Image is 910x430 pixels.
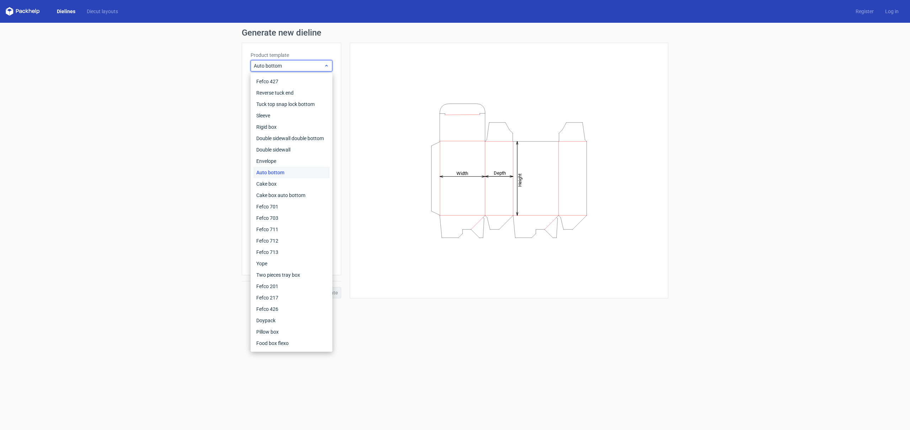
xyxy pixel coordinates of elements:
label: Product template [251,52,332,59]
div: Rigid box [253,121,330,133]
div: Fefco 217 [253,292,330,303]
div: Sleeve [253,110,330,121]
span: Auto bottom [254,62,324,69]
a: Dielines [51,8,81,15]
div: Food box flexo [253,338,330,349]
div: Two pieces tray box [253,269,330,281]
div: Fefco 703 [253,212,330,224]
a: Register [850,8,879,15]
tspan: Width [456,170,468,176]
div: Fefco 713 [253,246,330,258]
tspan: Depth [494,170,506,176]
tspan: Height [517,173,523,186]
div: Double sidewall [253,144,330,155]
div: Tuck top snap lock bottom [253,99,330,110]
div: Yope [253,258,330,269]
div: Fefco 711 [253,224,330,235]
div: Fefco 426 [253,303,330,315]
a: Diecut layouts [81,8,124,15]
div: Pillow box [253,326,330,338]
div: Auto bottom [253,167,330,178]
div: Envelope [253,155,330,167]
div: Fefco 712 [253,235,330,246]
a: Log in [879,8,904,15]
div: Double sidewall double bottom [253,133,330,144]
div: Cake box auto bottom [253,190,330,201]
div: Cake box [253,178,330,190]
div: Fefco 701 [253,201,330,212]
div: Reverse tuck end [253,87,330,99]
h1: Generate new dieline [242,28,668,37]
div: Fefco 201 [253,281,330,292]
div: Fefco 427 [253,76,330,87]
div: Doypack [253,315,330,326]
